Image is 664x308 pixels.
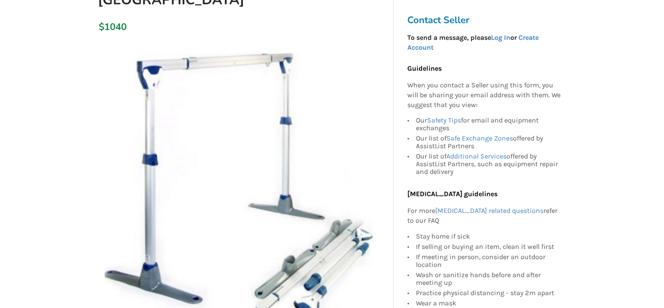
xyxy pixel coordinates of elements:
div: Wash or sanitize hands before and after meeting up [416,270,561,288]
a: [MEDICAL_DATA] related questions [435,206,543,215]
div: Wear a mask [416,298,561,307]
div: Practice physical distancing - stay 2m apart [416,288,561,298]
div: Stay home if sick [416,233,561,242]
p: When you contact a Seller using this form, you will be sharing your email address with them. We s... [407,81,561,110]
div: $1040 [99,21,103,33]
b: Guidelines [407,64,442,72]
p: For more refer to our FAQ [407,206,561,226]
strong: To send a message, please or [407,33,539,51]
div: Our list of offered by AssistList Partners, such as equipment repair and delivery [416,151,561,176]
a: Additional Services [446,152,506,160]
h3: Contact Seller [407,14,565,26]
b: [MEDICAL_DATA] guidelines [407,190,497,198]
div: If selling or buying an item, clean it well first [416,242,561,252]
a: Safety Tips [427,116,461,124]
a: Safe Exchange Zones [446,134,513,142]
div: Our list of offered by AssistList Partners [416,133,561,151]
div: Our for email and equipment exchanges [416,117,561,133]
div: If meeting in person, consider an outdoor location [416,252,561,270]
a: Log In [491,33,510,42]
